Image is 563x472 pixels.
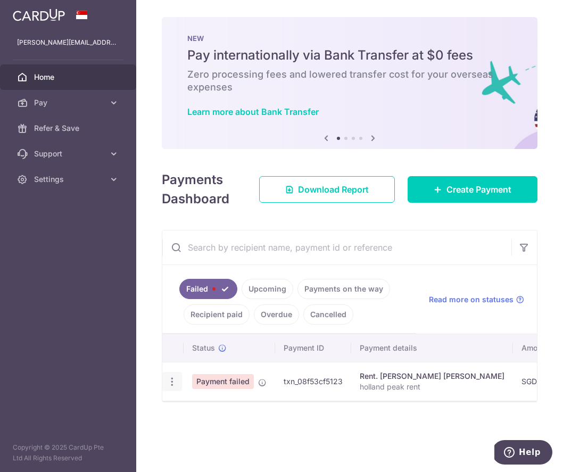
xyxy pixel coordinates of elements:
th: Payment details [351,334,513,362]
p: NEW [187,34,512,43]
a: Download Report [259,176,395,203]
span: Settings [34,174,104,185]
th: Payment ID [275,334,351,362]
h4: Payments Dashboard [162,170,240,209]
a: Overdue [254,304,299,325]
img: Bank transfer banner [162,17,537,149]
iframe: Opens a widget where you can find more information [494,440,552,467]
a: Recipient paid [184,304,250,325]
div: Rent. [PERSON_NAME] [PERSON_NAME] [360,371,504,382]
h6: Zero processing fees and lowered transfer cost for your overseas expenses [187,68,512,94]
span: Status [192,343,215,353]
a: Failed [179,279,237,299]
span: Amount [521,343,549,353]
a: Read more on statuses [429,294,524,305]
span: Payment failed [192,374,254,389]
a: Cancelled [303,304,353,325]
input: Search by recipient name, payment id or reference [162,230,511,264]
span: Read more on statuses [429,294,514,305]
p: [PERSON_NAME][EMAIL_ADDRESS][DOMAIN_NAME] [17,37,119,48]
td: txn_08f53cf5123 [275,362,351,401]
p: holland peak rent [360,382,504,392]
span: Refer & Save [34,123,104,134]
a: Upcoming [242,279,293,299]
a: Create Payment [408,176,537,203]
span: Download Report [298,183,369,196]
a: Payments on the way [297,279,390,299]
span: Support [34,148,104,159]
h5: Pay internationally via Bank Transfer at $0 fees [187,47,512,64]
a: Learn more about Bank Transfer [187,106,319,117]
span: Home [34,72,104,82]
span: Pay [34,97,104,108]
span: Create Payment [446,183,511,196]
img: CardUp [13,9,65,21]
